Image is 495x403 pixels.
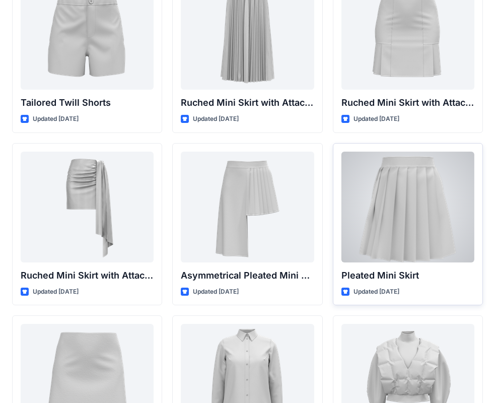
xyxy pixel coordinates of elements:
[181,268,314,283] p: Asymmetrical Pleated Mini Skirt with Drape
[21,268,154,283] p: Ruched Mini Skirt with Attached Draped Panel
[193,287,239,297] p: Updated [DATE]
[353,287,399,297] p: Updated [DATE]
[193,114,239,124] p: Updated [DATE]
[33,287,79,297] p: Updated [DATE]
[341,268,474,283] p: Pleated Mini Skirt
[33,114,79,124] p: Updated [DATE]
[181,152,314,262] a: Asymmetrical Pleated Mini Skirt with Drape
[21,152,154,262] a: Ruched Mini Skirt with Attached Draped Panel
[353,114,399,124] p: Updated [DATE]
[341,96,474,110] p: Ruched Mini Skirt with Attached Draped Panel
[181,96,314,110] p: Ruched Mini Skirt with Attached Draped Panel
[21,96,154,110] p: Tailored Twill Shorts
[341,152,474,262] a: Pleated Mini Skirt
